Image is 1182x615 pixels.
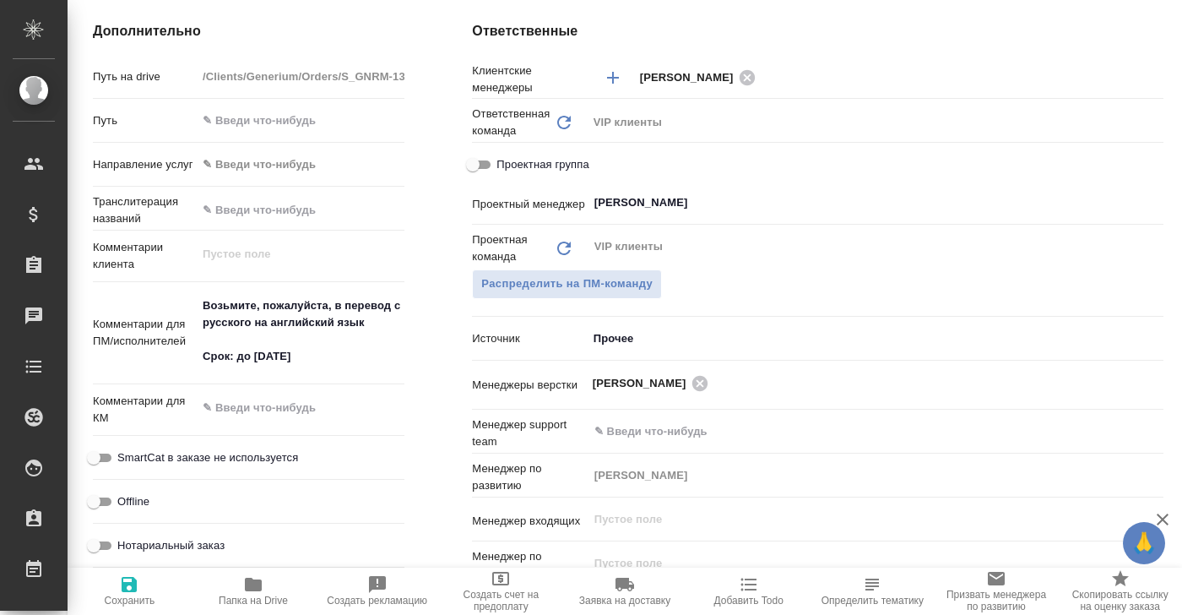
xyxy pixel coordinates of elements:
button: Скопировать ссылку на оценку заказа [1058,568,1182,615]
button: Open [1154,201,1158,204]
p: Менеджер по продажам [472,548,587,582]
p: Направление услуг [93,156,197,173]
span: Распределить на ПМ-команду [481,275,653,294]
p: Источник [472,330,587,347]
span: Создать рекламацию [327,595,427,607]
input: ✎ Введи что-нибудь [197,198,404,222]
h4: Дополнительно [93,21,404,41]
button: Добавить менеджера [593,57,633,98]
button: Добавить Todo [686,568,811,615]
div: ✎ Введи что-нибудь [203,156,384,173]
span: Добавить Todo [713,595,783,607]
p: Клиентские менеджеры [472,63,587,96]
button: Папка на Drive [192,568,316,615]
button: Open [1154,76,1158,79]
span: 🙏 [1130,525,1158,561]
span: Offline [117,493,149,510]
button: Определить тематику [811,568,935,615]
span: Проектная группа [496,156,588,173]
span: SmartCat в заказе не используется [117,449,298,466]
button: Распределить на ПМ-команду [472,269,662,299]
button: Open [1154,430,1158,433]
input: Пустое поле [197,64,404,89]
p: Менеджер входящих [472,513,587,530]
button: Создать рекламацию [315,568,439,615]
p: Менеджер по развитию [472,460,587,494]
button: Призвать менеджера по развитию [935,568,1059,615]
span: [PERSON_NAME] [640,69,744,86]
input: ✎ Введи что-нибудь [197,108,404,133]
button: Создать счет на предоплату [439,568,563,615]
button: Open [1154,382,1158,385]
input: Пустое поле [593,553,1124,574]
h4: Ответственные [472,21,1163,41]
p: Ответственная команда [472,106,553,139]
div: [PERSON_NAME] [640,67,762,88]
p: Менеджеры верстки [472,377,587,394]
div: VIP клиенты [588,108,1163,137]
p: Комментарии для КМ [93,393,197,427]
span: В заказе уже есть ответственный ПМ или ПМ группа [472,269,662,299]
span: Сохранить [105,595,155,607]
div: ✎ Введи что-нибудь [197,150,404,179]
div: Прочее [588,324,1163,353]
p: Комментарии для ПМ/исполнителей [93,316,197,350]
textarea: Возьмите, пожалуйста, в перевод с русского на английский язык Срок: до [DATE] [197,291,404,371]
input: Пустое поле [593,509,1124,530]
p: Проектный менеджер [472,196,587,213]
span: Папка на Drive [219,595,288,607]
input: ✎ Введи что-нибудь [593,422,1102,442]
p: Путь на drive [93,68,197,85]
span: Заявка на доставку [579,595,670,607]
span: Создать счет на предоплату [449,589,553,612]
span: Призвать менеджера по развитию [945,589,1049,612]
button: Сохранить [68,568,192,615]
span: Скопировать ссылку на оценку заказа [1068,589,1172,612]
span: Определить тематику [821,595,924,607]
p: Менеджер support team [472,416,587,450]
button: Заявка на доставку [563,568,687,615]
div: [PERSON_NAME] [593,373,714,394]
span: [PERSON_NAME] [593,375,697,392]
p: Комментарии клиента [93,239,197,273]
p: Транслитерация названий [93,193,197,227]
p: Проектная команда [472,231,553,265]
button: 🙏 [1123,522,1165,564]
span: Нотариальный заказ [117,537,225,554]
p: Путь [93,112,197,129]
